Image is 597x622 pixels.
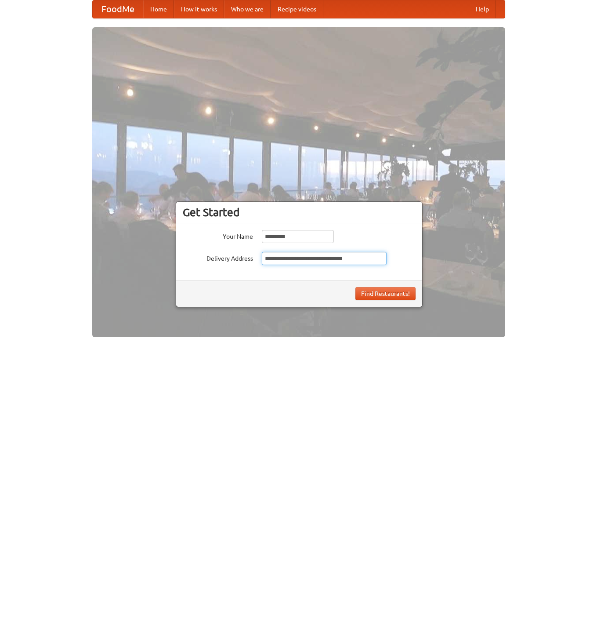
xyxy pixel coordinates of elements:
button: Find Restaurants! [355,287,416,300]
label: Delivery Address [183,252,253,263]
h3: Get Started [183,206,416,219]
a: How it works [174,0,224,18]
a: Help [469,0,496,18]
a: Recipe videos [271,0,323,18]
label: Your Name [183,230,253,241]
a: Who we are [224,0,271,18]
a: Home [143,0,174,18]
a: FoodMe [93,0,143,18]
